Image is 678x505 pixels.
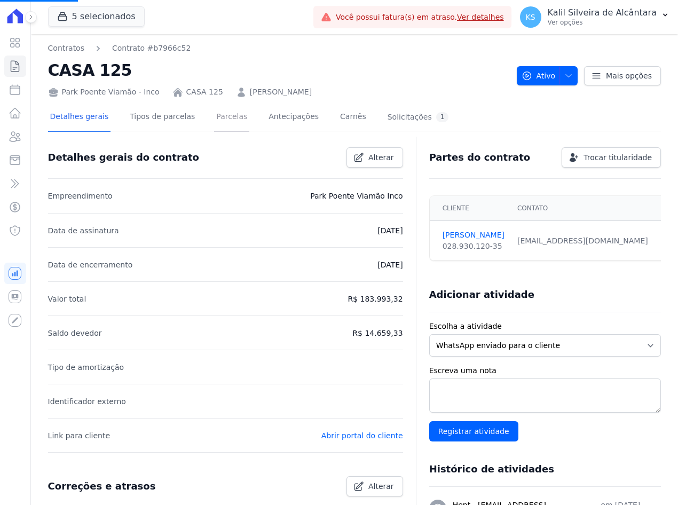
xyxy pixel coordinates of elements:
[584,152,652,163] span: Trocar titularidade
[186,86,223,98] a: CASA 125
[584,66,661,85] a: Mais opções
[548,7,657,18] p: Kalil Silveira de Alcântara
[429,321,661,332] label: Escolha a atividade
[48,327,102,340] p: Saldo devedor
[48,293,86,305] p: Valor total
[457,13,504,21] a: Ver detalhes
[310,190,403,202] p: Park Poente Viamão Inco
[517,66,578,85] button: Ativo
[48,86,160,98] div: Park Poente Viamão - Inco
[429,365,661,376] label: Escreva uma nota
[48,151,199,164] h3: Detalhes gerais do contrato
[511,196,655,221] th: Contato
[385,104,451,132] a: Solicitações1
[443,241,504,252] div: 028.930.120-35
[429,421,518,441] input: Registrar atividade
[429,151,531,164] h3: Partes do contrato
[48,43,191,54] nav: Breadcrumb
[517,235,648,247] div: [EMAIL_ADDRESS][DOMAIN_NAME]
[436,112,449,122] div: 1
[112,43,191,54] a: Contrato #b7966c52
[346,476,403,496] a: Alterar
[562,147,661,168] a: Trocar titularidade
[48,6,145,27] button: 5 selecionados
[48,104,111,132] a: Detalhes gerais
[377,258,403,271] p: [DATE]
[511,2,678,32] button: KS Kalil Silveira de Alcântara Ver opções
[321,431,403,440] a: Abrir portal do cliente
[48,224,119,237] p: Data de assinatura
[368,481,394,492] span: Alterar
[48,258,133,271] p: Data de encerramento
[48,43,508,54] nav: Breadcrumb
[338,104,368,132] a: Carnês
[377,224,403,237] p: [DATE]
[48,361,124,374] p: Tipo de amortização
[429,463,554,476] h3: Histórico de atividades
[606,70,652,81] span: Mais opções
[48,429,110,442] p: Link para cliente
[128,104,197,132] a: Tipos de parcelas
[443,230,504,241] a: [PERSON_NAME]
[346,147,403,168] a: Alterar
[214,104,249,132] a: Parcelas
[548,18,657,27] p: Ver opções
[522,66,556,85] span: Ativo
[48,190,113,202] p: Empreendimento
[429,288,534,301] h3: Adicionar atividade
[48,58,508,82] h2: CASA 125
[388,112,449,122] div: Solicitações
[48,480,156,493] h3: Correções e atrasos
[48,43,84,54] a: Contratos
[526,13,535,21] span: KS
[348,293,403,305] p: R$ 183.993,32
[352,327,403,340] p: R$ 14.659,33
[48,395,126,408] p: Identificador externo
[368,152,394,163] span: Alterar
[336,12,504,23] span: Você possui fatura(s) em atraso.
[430,196,511,221] th: Cliente
[266,104,321,132] a: Antecipações
[250,86,312,98] a: [PERSON_NAME]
